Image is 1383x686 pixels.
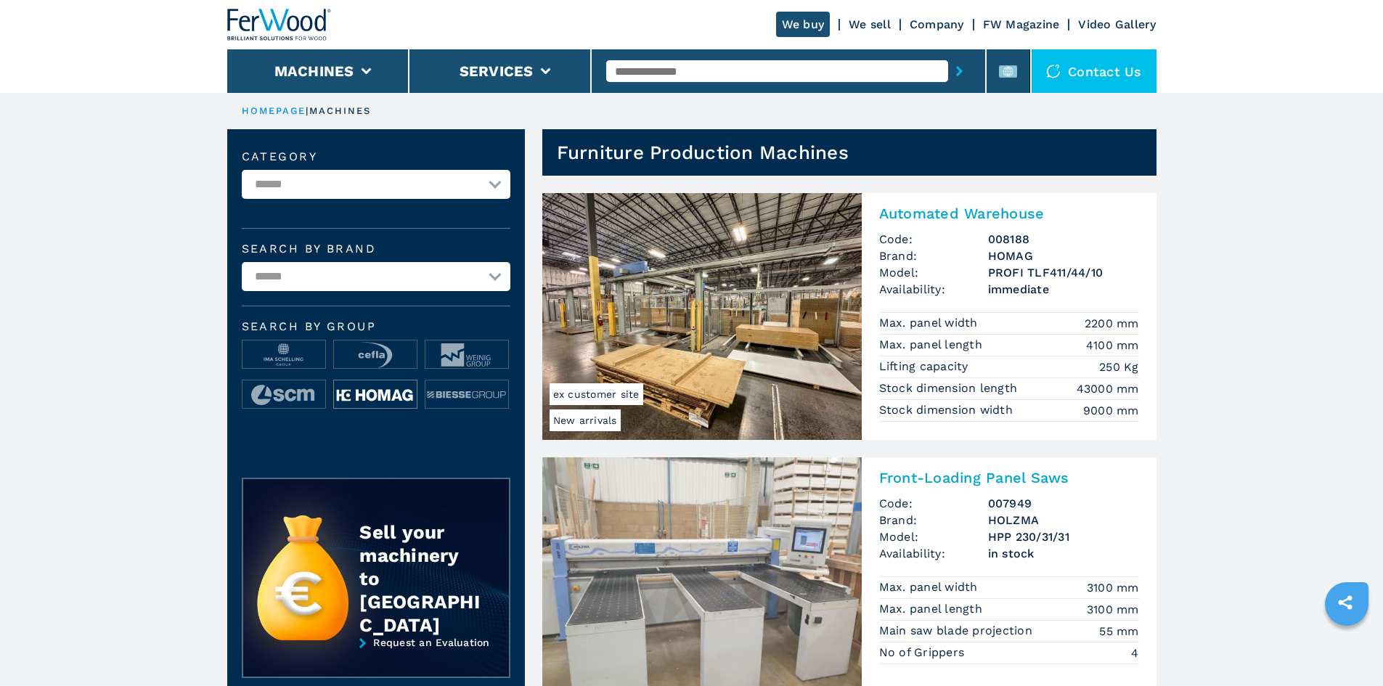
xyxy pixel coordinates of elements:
button: submit-button [948,54,971,88]
p: No of Grippers [879,645,968,661]
span: Code: [879,495,988,512]
h2: Front-Loading Panel Saws [879,469,1139,486]
a: Video Gallery [1078,17,1156,31]
button: Services [460,62,534,80]
span: | [306,105,309,116]
img: image [425,340,508,369]
em: 3100 mm [1087,601,1139,618]
span: Brand: [879,512,988,528]
a: We buy [776,12,831,37]
div: Contact us [1032,49,1156,93]
h3: HPP 230/31/31 [988,528,1139,545]
p: Max. panel width [879,579,982,595]
span: Code: [879,231,988,248]
span: in stock [988,545,1139,562]
span: Availability: [879,545,988,562]
img: image [242,380,325,409]
em: 9000 mm [1083,402,1139,419]
p: Stock dimension length [879,380,1021,396]
p: Max. panel length [879,601,987,617]
em: 2200 mm [1085,315,1139,332]
img: image [425,380,508,409]
label: Category [242,151,510,163]
span: immediate [988,281,1139,298]
button: Machines [274,62,354,80]
p: Lifting capacity [879,359,972,375]
img: image [334,380,417,409]
div: Sell your machinery to [GEOGRAPHIC_DATA] [359,520,480,637]
img: Automated Warehouse HOMAG PROFI TLF411/44/10 [542,193,862,440]
img: Contact us [1046,64,1061,78]
h3: 008188 [988,231,1139,248]
em: 4100 mm [1086,337,1139,354]
em: 3100 mm [1087,579,1139,596]
span: Model: [879,264,988,281]
p: Max. panel length [879,337,987,353]
p: Stock dimension width [879,402,1017,418]
span: Availability: [879,281,988,298]
p: Main saw blade projection [879,623,1037,639]
em: 250 Kg [1099,359,1139,375]
h3: 007949 [988,495,1139,512]
h1: Furniture Production Machines [557,141,849,164]
a: sharethis [1327,584,1363,621]
h3: HOMAG [988,248,1139,264]
a: We sell [849,17,891,31]
span: Search by group [242,321,510,332]
span: New arrivals [550,409,621,431]
h2: Automated Warehouse [879,205,1139,222]
a: HOMEPAGE [242,105,306,116]
label: Search by brand [242,243,510,255]
a: FW Magazine [983,17,1060,31]
em: 4 [1131,645,1138,661]
iframe: Chat [1321,621,1372,675]
a: Company [910,17,964,31]
h3: HOLZMA [988,512,1139,528]
h3: PROFI TLF411/44/10 [988,264,1139,281]
span: Model: [879,528,988,545]
img: image [334,340,417,369]
span: Brand: [879,248,988,264]
em: 43000 mm [1077,380,1139,397]
img: Ferwood [227,9,332,41]
em: 55 mm [1099,623,1138,640]
span: ex customer site [550,383,643,405]
p: machines [309,105,372,118]
a: Automated Warehouse HOMAG PROFI TLF411/44/10New arrivalsex customer siteAutomated WarehouseCode:0... [542,193,1156,440]
img: image [242,340,325,369]
p: Max. panel width [879,315,982,331]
